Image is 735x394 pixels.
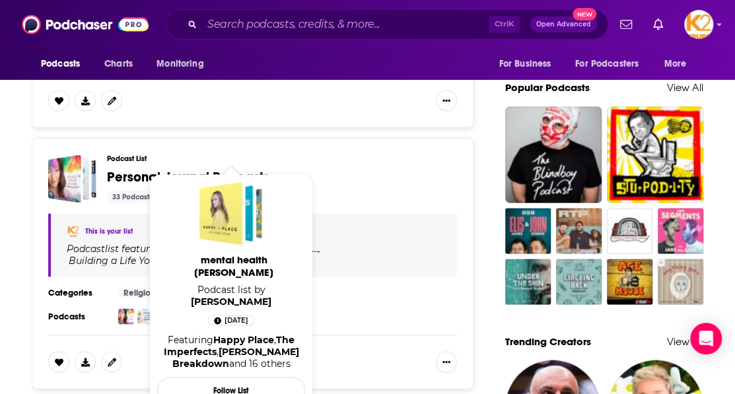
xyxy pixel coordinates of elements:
[48,311,108,321] h3: Podcasts
[505,106,602,203] img: The Blindboy Podcast
[225,313,248,327] span: [DATE]
[489,16,520,33] span: Ctrl K
[67,224,80,237] img: Heidi Krupp
[104,55,133,73] span: Charts
[274,333,276,345] span: ,
[208,315,254,325] a: 28 days ago
[67,242,441,266] div: Podcast list featuring
[107,170,269,184] a: Personal Journal Podcasts
[191,295,271,307] a: Heidi Krupp
[658,208,703,253] img: Segments
[607,208,652,253] img: Barbell Shrugged
[505,335,591,347] a: Trending Creators
[655,51,703,77] button: open menu
[575,55,639,73] span: For Podcasters
[684,10,713,39] button: Show profile menu
[217,345,219,357] span: ,
[160,253,308,278] span: mental health [PERSON_NAME]
[684,10,713,39] span: Logged in as K2Krupp
[160,253,308,283] a: mental health [PERSON_NAME]
[118,287,160,298] a: Religion
[658,259,703,304] img: anything goes with emma chamberlain
[118,308,134,324] img: Know Your Aura with Mystic Michaela
[690,323,722,354] div: Open Intercom Messenger
[664,55,687,73] span: More
[436,90,457,111] button: Show More Button
[157,283,305,307] span: Podcast list by
[22,12,149,37] img: Podchaser - Follow, Share and Rate Podcasts
[530,16,597,32] button: Open AdvancedNew
[137,308,153,324] img: Building a Life You Love™: Purpose, Mindset & Life Design for Women
[48,287,108,298] h3: Categories
[436,351,457,372] button: Show More Button
[147,51,221,77] button: open menu
[556,259,602,304] img: Circling Back
[69,255,213,265] h4: Building a Life You Love™: Pu…
[573,8,596,20] span: New
[85,226,133,235] a: This is your list
[489,51,567,77] button: open menu
[505,259,551,304] img: Under The Skin with Russell Brand
[667,81,703,94] a: View All
[213,333,274,345] a: Happy Place
[107,168,269,185] span: Personal Journal Podcasts
[107,191,158,203] div: 33 Podcasts
[648,13,668,36] a: Show notifications dropdown
[318,242,320,254] span: ,
[202,14,489,35] input: Search podcasts, credits, & more...
[499,55,551,73] span: For Business
[567,51,658,77] button: open menu
[684,10,713,39] img: User Profile
[199,181,263,245] a: mental health christy whitman
[32,51,97,77] button: open menu
[157,55,203,73] span: Monitoring
[162,333,300,369] div: Featuring and 16 others
[607,106,703,203] img: Le Batard & Friends - STUpodity
[96,51,141,77] a: Charts
[107,154,446,163] h3: Podcast List
[172,345,299,369] a: Mayim Bialik's Breakdown
[607,259,652,304] img: Ace On The House
[556,208,602,253] img: Rooster Teeth Podcast
[615,13,637,36] a: Show notifications dropdown
[505,81,590,94] a: Popular Podcasts
[505,208,551,253] img: Elis James and John Robins
[164,333,295,357] a: The Imperfects
[536,21,591,28] span: Open Advanced
[67,255,213,265] a: Building a Life You Love™: Pu…
[48,154,96,203] a: Personal Journal Podcasts
[667,335,703,347] a: View All
[41,55,80,73] span: Podcasts
[166,9,608,40] div: Search podcasts, credits, & more...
